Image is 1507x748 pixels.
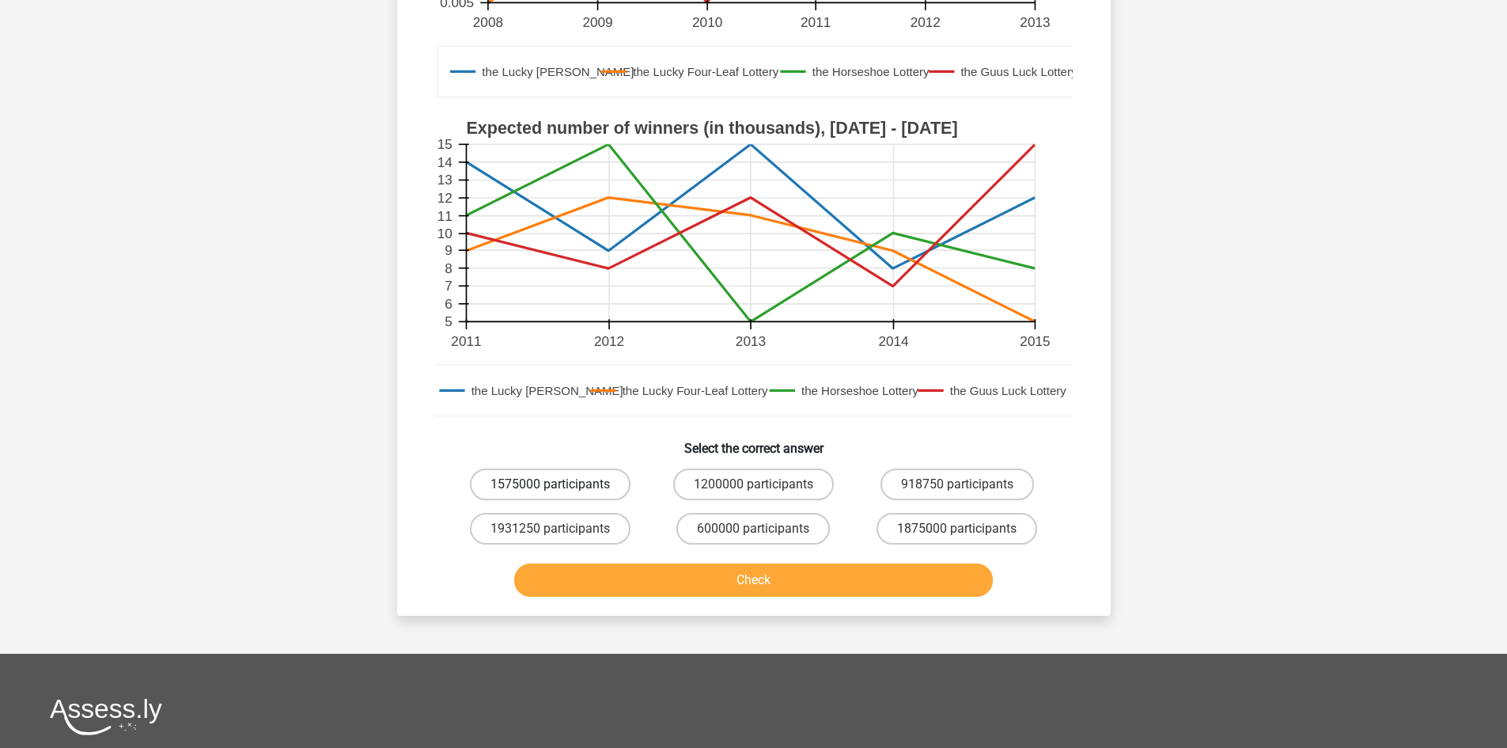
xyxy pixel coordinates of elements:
[445,242,452,258] text: 9
[1020,14,1050,30] text: 2013
[437,154,452,170] text: 14
[471,384,623,397] text: the Lucky [PERSON_NAME]
[582,14,612,30] text: 2009
[880,469,1034,500] label: 918750 participants
[437,137,452,153] text: 15
[801,384,918,397] text: the Horseshoe Lottery
[482,65,634,78] text: the Lucky [PERSON_NAME]
[877,513,1037,545] label: 1875000 participants
[470,469,630,500] label: 1575000 participants
[437,190,452,206] text: 12
[676,513,830,545] label: 600000 participants
[470,513,630,545] label: 1931250 participants
[445,296,452,312] text: 6
[445,278,452,294] text: 7
[692,14,722,30] text: 2010
[960,65,1077,78] text: the Guus Luck Lottery
[514,564,993,597] button: Check
[622,384,767,397] text: the Lucky Four-Leaf Lottery
[472,14,502,30] text: 2008
[633,65,778,78] text: the Lucky Four-Leaf Lottery
[910,14,940,30] text: 2012
[445,260,452,276] text: 8
[1020,333,1050,349] text: 2015
[735,333,765,349] text: 2013
[673,469,834,500] label: 1200000 participants
[949,384,1066,397] text: the Guus Luck Lottery
[445,314,452,330] text: 5
[437,173,452,188] text: 13
[878,333,909,349] text: 2014
[422,428,1085,456] h6: Select the correct answer
[437,208,452,224] text: 11
[593,333,623,349] text: 2012
[801,14,831,30] text: 2011
[812,65,929,78] text: the Horseshoe Lottery
[466,119,957,138] text: Expected number of winners (in thousands), [DATE] - [DATE]
[50,698,162,735] img: Assessly logo
[451,333,481,349] text: 2011
[437,226,452,241] text: 10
